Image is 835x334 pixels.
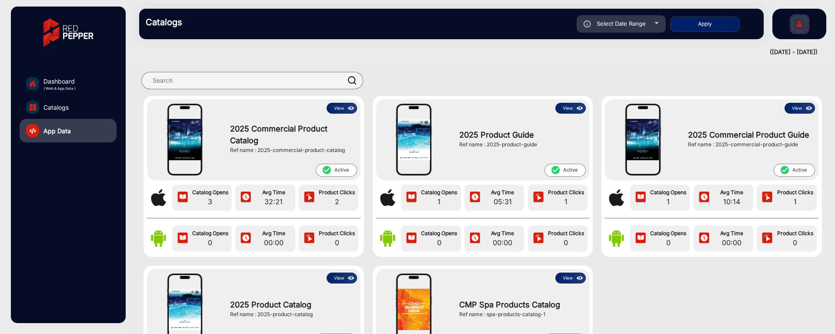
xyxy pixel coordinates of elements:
img: icon [532,191,545,204]
img: icon [303,191,316,204]
span: Avg Time [712,229,751,237]
span: Catalog Opens [420,189,458,196]
div: Ref name : spa-products-catalog-1 [459,310,581,318]
img: icon [584,20,591,27]
span: Catalog Opens [191,229,230,237]
span: 2025 Product Catalog [230,299,352,310]
img: icon [634,232,647,245]
span: Dashboard [43,77,76,86]
span: 05:31 [483,196,522,207]
span: 00:00 [712,237,751,248]
mat-icon: check_circle [551,165,560,175]
img: icon [575,273,585,283]
span: Catalog Opens [649,229,688,237]
span: 0 [649,237,688,248]
span: 1 [649,196,688,207]
img: icon [761,232,774,245]
button: Viewicon [327,103,357,114]
a: Catalogs [20,95,117,119]
div: Ref name : 2025-product-catalog [230,310,352,318]
span: 0 [191,237,230,248]
span: Catalog Opens [649,189,688,196]
img: icon [698,232,711,245]
img: icon [405,191,418,204]
img: icon [346,104,356,113]
button: Apply [670,17,740,32]
span: Product Clicks [317,229,356,237]
img: mobile-frame.png [167,103,203,177]
img: CMP Spa Products Catalog [398,289,430,330]
span: 2025 Commercial Product Catalog [230,123,352,146]
span: 3 [191,196,230,207]
img: 2025 Product Catalog [169,289,201,331]
span: 2025 Commercial Product Guide [688,129,810,141]
a: App Data [20,119,117,142]
img: icon [634,191,647,204]
span: 32:21 [254,196,293,207]
img: icon [804,104,814,113]
span: CMP Spa Products Catalog [459,299,581,310]
img: icon [303,232,316,245]
img: mobile-frame.png [395,103,432,177]
img: 2025 Commercial Product Catalog [169,119,201,161]
img: icon [176,191,189,204]
h3: Catalogs [146,17,267,27]
input: Search [141,72,363,89]
img: icon [761,191,774,204]
img: catalog [30,128,36,134]
img: icon [575,104,585,113]
span: 00:00 [254,237,293,248]
span: Avg Time [483,189,522,196]
span: 2025 Product Guide [459,129,581,141]
span: Active [316,164,357,177]
img: vmg-logo [37,11,100,54]
span: Avg Time [712,189,751,196]
span: Catalog Opens [420,229,458,237]
img: icon [239,232,252,245]
span: 2 [317,196,356,207]
span: App Data [43,126,71,135]
button: Viewicon [555,273,586,283]
button: Viewicon [555,103,586,114]
span: Catalogs [43,103,69,112]
img: icon [239,191,252,204]
span: Avg Time [483,229,522,237]
img: mobile-frame.png [625,103,661,177]
span: 1 [775,196,814,207]
mat-icon: check_circle [322,165,331,175]
img: icon [176,232,189,245]
img: icon [532,232,545,245]
span: Avg Time [254,229,293,237]
button: Viewicon [327,273,357,283]
span: Product Clicks [317,189,356,196]
span: Avg Time [254,189,293,196]
div: Ref name : 2025-commercial-product-guide [688,141,810,148]
span: 0 [775,237,814,248]
img: 2025 Product Guide [398,119,430,161]
a: Dashboard( Web & App Data ) [20,72,117,95]
div: ([DATE] - [DATE]) [130,48,818,57]
img: icon [468,191,481,204]
span: Product Clicks [775,189,814,196]
img: icon [405,232,418,245]
img: icon [346,273,356,283]
button: Viewicon [785,103,815,114]
span: 1 [420,196,458,207]
img: catalog [30,104,36,111]
span: 1 [547,196,585,207]
img: 2025 Commercial Product Guide [627,119,659,161]
span: 0 [317,237,356,248]
span: 0 [420,237,458,248]
span: Catalog Opens [191,189,230,196]
span: Active [774,164,815,177]
span: ( Web & App Data ) [43,86,76,91]
span: 00:00 [483,237,522,248]
img: home [29,80,37,88]
span: 10:14 [712,196,751,207]
span: Product Clicks [547,189,585,196]
img: icon [468,232,481,245]
div: Ref name : 2025-commercial-product-catalog [230,146,352,154]
img: Sign%20Up.svg [790,10,808,40]
mat-icon: check_circle [780,165,789,175]
span: Product Clicks [775,229,814,237]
